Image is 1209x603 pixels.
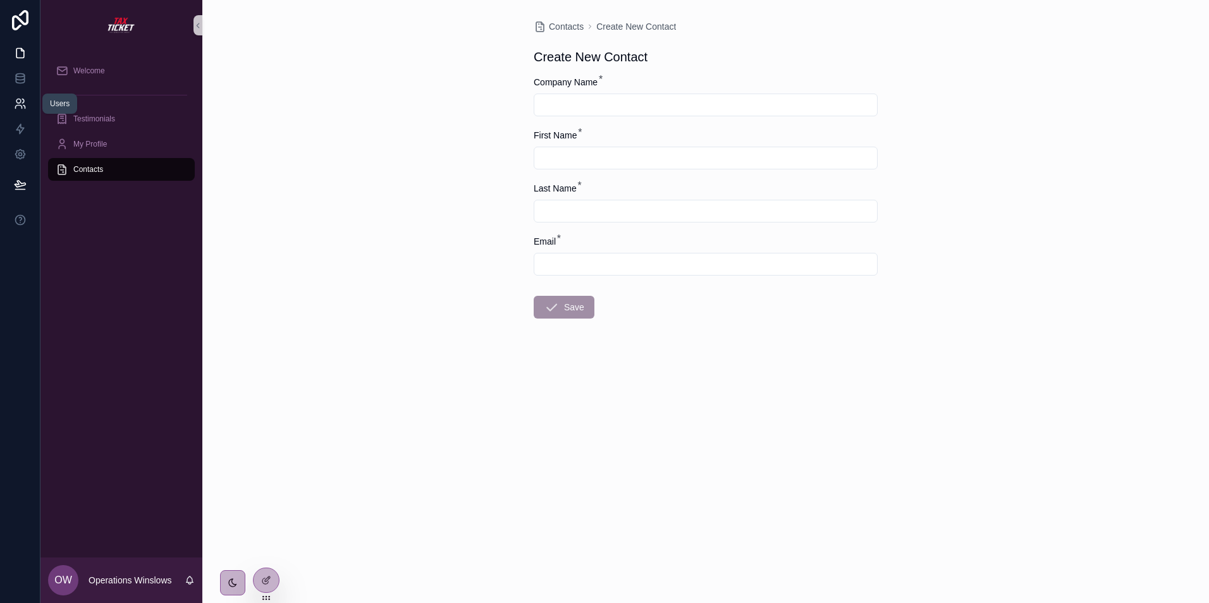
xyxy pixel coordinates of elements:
a: Testimonials [48,107,195,130]
span: Contacts [73,164,103,174]
h1: Create New Contact [534,48,647,66]
a: Create New Contact [596,20,676,33]
span: First Name [534,130,577,140]
span: Email [534,236,556,247]
span: OW [54,573,72,588]
span: Welcome [73,66,105,76]
p: Operations Winslows [89,574,172,587]
img: App logo [106,15,137,35]
a: My Profile [48,133,195,155]
span: My Profile [73,139,107,149]
div: scrollable content [40,51,202,197]
a: Contacts [48,158,195,181]
div: Users [50,99,70,109]
span: Testimonials [73,114,115,124]
span: Contacts [549,20,584,33]
span: Company Name [534,77,598,87]
span: Last Name [534,183,577,193]
a: Contacts [534,20,584,33]
a: Welcome [48,59,195,82]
